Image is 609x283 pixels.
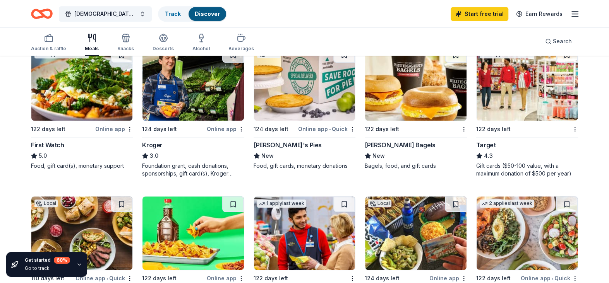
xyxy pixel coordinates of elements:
div: Get started [25,257,70,264]
span: 3.0 [150,151,158,160]
div: [PERSON_NAME] Bagels [365,140,435,150]
span: 4.3 [484,151,493,160]
img: Image for Jacksons Food Stores [142,196,244,270]
div: 60 % [54,257,70,264]
span: [DEMOGRAPHIC_DATA] Crusade for [DEMOGRAPHIC_DATA] [74,9,136,19]
a: Image for Polly's PiesLocal124 days leftOnline app•Quick[PERSON_NAME]'s PiesNewFood, gift cards, ... [254,47,355,170]
a: Start free trial [451,7,508,21]
div: Snacks [117,46,134,52]
div: Target [476,140,496,150]
a: Image for First Watch2 applieslast week122 days leftOnline appFirst Watch5.0Food, gift card(s), m... [31,47,133,170]
div: Go to track [25,265,70,271]
div: Gift cards ($50-100 value, with a maximum donation of $500 per year) [476,162,578,177]
div: Local [368,199,391,207]
div: Alcohol [192,46,210,52]
a: Image for Target7 applieslast week122 days leftTarget4.3Gift cards ($50-100 value, with a maximum... [476,47,578,177]
div: 124 days left [142,124,177,134]
div: 122 days left [476,274,511,283]
button: Alcohol [192,30,210,56]
img: Image for Target [477,47,578,121]
span: • [552,275,553,281]
img: Image for Walmart [254,196,355,270]
div: 124 days left [365,274,400,283]
div: Foundation grant, cash donations, sponsorships, gift card(s), Kroger products [142,162,244,177]
span: 5.0 [39,151,47,160]
div: 122 days left [142,274,177,283]
img: Image for Kroger [142,47,244,121]
div: Online app [429,273,467,283]
div: 124 days left [254,124,288,134]
a: Home [31,5,53,23]
div: 2 applies last week [480,199,534,208]
img: Image for Urban Plates [31,196,132,270]
img: Image for Polly's Pies [254,47,355,121]
div: Online app [95,124,133,134]
span: New [261,151,274,160]
button: Snacks [117,30,134,56]
div: Online app [207,124,244,134]
div: 122 days left [365,124,399,134]
div: Beverages [228,46,254,52]
div: Online app [207,273,244,283]
div: 122 days left [254,274,288,283]
div: Online app Quick [521,273,578,283]
div: 1 apply last week [257,199,306,208]
div: Desserts [153,46,174,52]
span: • [329,126,331,132]
div: First Watch [31,140,64,150]
div: [PERSON_NAME]'s Pies [254,140,322,150]
a: Discover [195,10,220,17]
div: Local [34,199,58,207]
span: New [372,151,385,160]
div: Food, gift cards, monetary donations [254,162,355,170]
button: Desserts [153,30,174,56]
div: 122 days left [476,124,511,134]
img: Image for First Watch [31,47,132,121]
button: [DEMOGRAPHIC_DATA] Crusade for [DEMOGRAPHIC_DATA] [59,6,152,22]
a: Image for Bruegger's Bagels122 days left[PERSON_NAME] BagelsNewBagels, food, and gift cards [365,47,467,170]
button: Meals [85,30,99,56]
div: Food, gift card(s), monetary support [31,162,133,170]
div: Bagels, food, and gift cards [365,162,467,170]
div: Kroger [142,140,163,150]
button: Auction & raffle [31,30,66,56]
button: TrackDiscover [158,6,227,22]
div: Meals [85,46,99,52]
img: Image for Bruegger's Bagels [365,47,466,121]
button: Beverages [228,30,254,56]
img: Image for Vallarta Supermarkets [365,196,466,270]
img: Image for Flower Child [477,196,578,270]
button: Search [539,34,578,49]
div: 122 days left [31,124,65,134]
span: Search [553,37,572,46]
a: Earn Rewards [511,7,567,21]
a: Image for Kroger124 days leftOnline appKroger3.0Foundation grant, cash donations, sponsorships, g... [142,47,244,177]
div: Online app Quick [298,124,355,134]
div: Auction & raffle [31,46,66,52]
a: Track [165,10,181,17]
